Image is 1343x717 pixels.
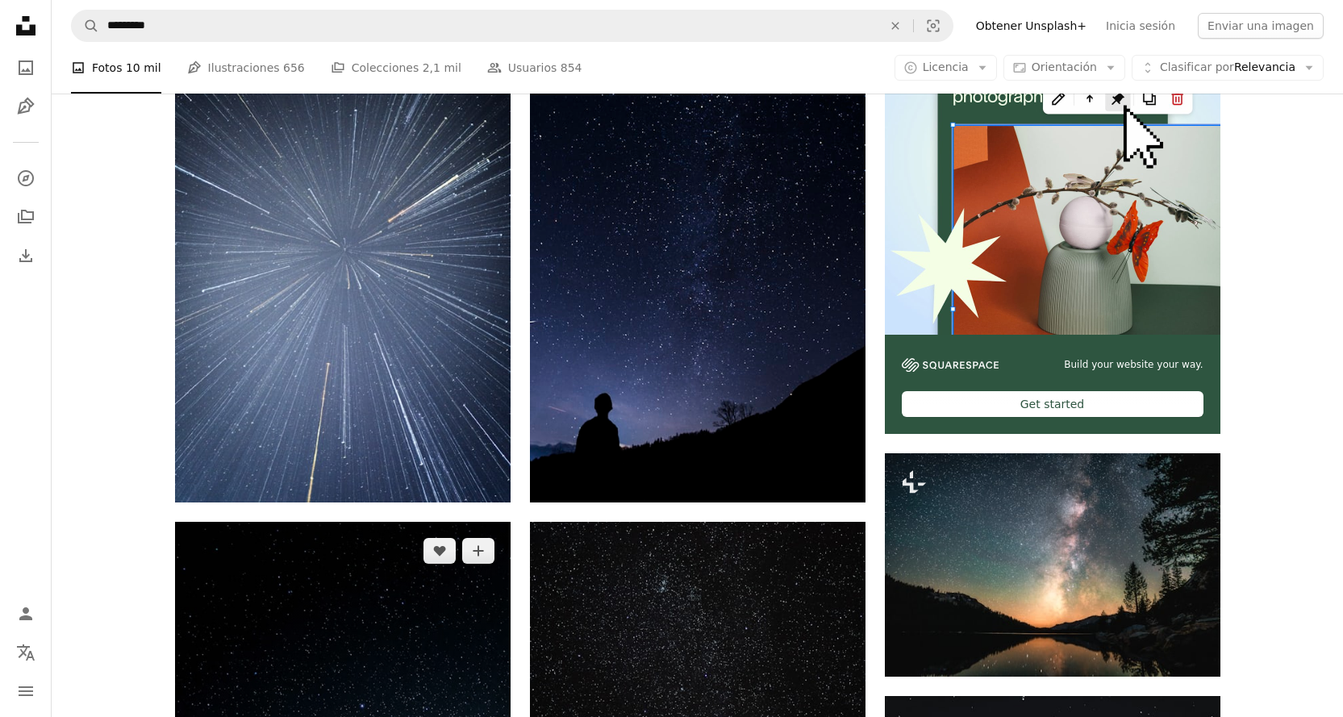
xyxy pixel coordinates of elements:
button: Añade a la colección [462,538,494,564]
a: Iniciar sesión / Registrarse [10,598,42,630]
button: Buscar en Unsplash [72,10,99,41]
img: El cielo nocturno se refleja en un lago [885,453,1220,677]
button: Borrar [878,10,913,41]
button: Clasificar porRelevancia [1132,55,1324,81]
button: Idioma [10,636,42,669]
a: Colecciones [10,201,42,233]
a: Fotos [10,52,42,84]
a: El cielo nocturno se refleja en un lago [885,557,1220,572]
div: Get started [902,391,1203,417]
button: Búsqueda visual [914,10,953,41]
span: Relevancia [1160,60,1295,76]
a: Explorar [10,162,42,194]
a: Inicia sesión [1096,13,1185,39]
a: Inicio — Unsplash [10,10,42,45]
span: Orientación [1032,60,1097,73]
button: Orientación [1003,55,1125,81]
span: Clasificar por [1160,60,1234,73]
button: Me gusta [423,538,456,564]
a: Obtener Unsplash+ [966,13,1096,39]
button: Licencia [895,55,997,81]
button: Menú [10,675,42,707]
span: 2,1 mil [423,59,461,77]
span: 656 [283,59,305,77]
a: Ilustraciones 656 [187,42,305,94]
span: 854 [561,59,582,77]
a: Silueta del hombre mirando la vía láctea [530,244,865,258]
form: Encuentra imágenes en todo el sitio [71,10,953,42]
span: Licencia [923,60,969,73]
a: Colecciones 2,1 mil [331,42,461,94]
span: Build your website your way. [1064,358,1203,372]
img: file-1606177908946-d1eed1cbe4f5image [902,358,999,372]
a: El cielo nocturno está lleno de estrellas [530,626,865,640]
a: Ilustraciones [10,90,42,123]
button: Enviar una imagen [1198,13,1324,39]
a: Usuarios 854 [487,42,582,94]
a: Historial de descargas [10,240,42,272]
a: Un cielo lleno de estrellas lleno de muchas estrellas [175,244,511,258]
